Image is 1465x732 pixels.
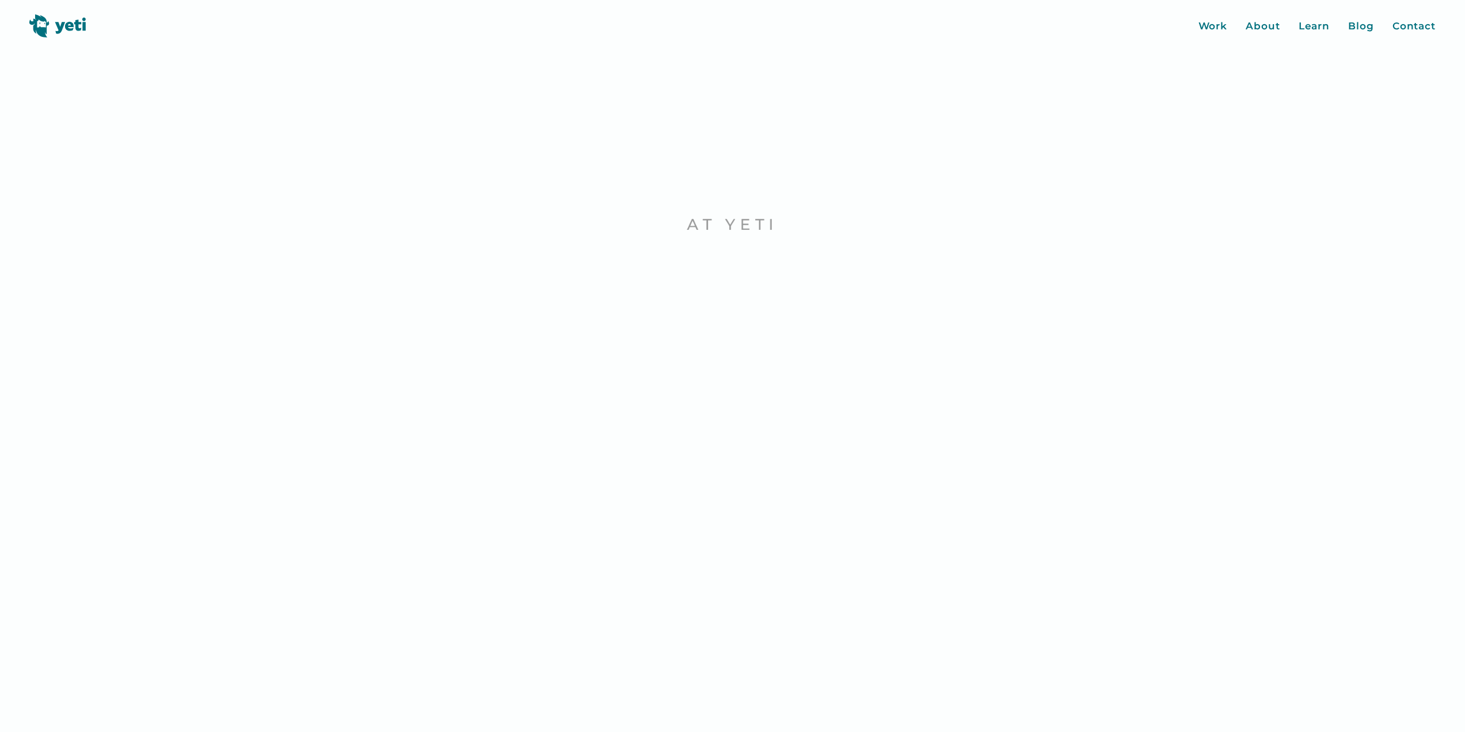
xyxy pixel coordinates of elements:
[1299,19,1330,34] a: Learn
[368,214,1097,234] p: At Yeti
[1246,19,1280,34] a: About
[1348,19,1374,34] a: Blog
[29,14,86,37] img: Yeti logo
[1392,19,1436,34] a: Contact
[1198,19,1228,34] a: Work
